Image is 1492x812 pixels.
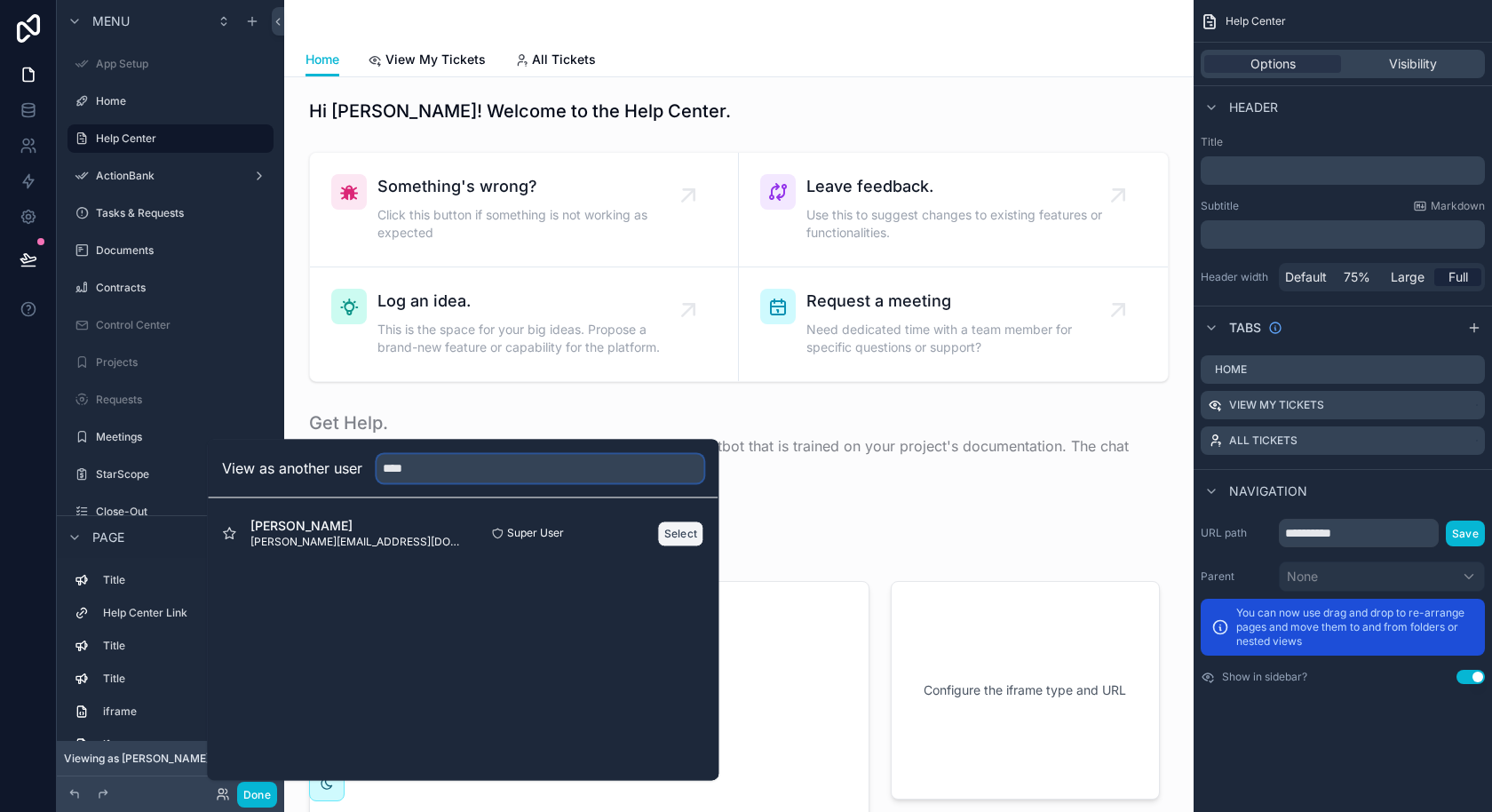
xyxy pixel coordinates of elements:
div: scrollable content [1201,156,1485,185]
span: Large [1391,268,1425,286]
label: ActionBank [96,169,245,183]
span: View My Tickets [385,51,486,68]
label: URL path [1201,526,1272,540]
label: Show in sidebar? [1222,670,1307,684]
label: Help Center [96,131,263,146]
span: Full [1448,268,1468,286]
label: App Setup [96,57,270,71]
label: StarScope [96,467,270,482]
label: All Tickets [1229,434,1298,448]
label: Subtitle [1201,199,1239,213]
label: Title [1201,135,1485,149]
span: Super User [507,526,564,540]
span: Page [92,529,124,546]
a: Home [67,87,274,115]
a: Contracts [67,274,274,302]
span: [PERSON_NAME][EMAIL_ADDRESS][DOMAIN_NAME] [250,535,463,549]
div: scrollable content [57,558,284,776]
span: Markdown [1431,199,1485,213]
a: Meetings [67,423,274,451]
span: Help Center [1226,14,1286,28]
label: Documents [96,243,270,258]
p: You can now use drag and drop to re-arrange pages and move them to and from folders or nested views [1236,606,1474,649]
a: Help Center [67,124,274,153]
span: 75% [1344,268,1370,286]
a: Home [306,44,339,77]
label: Home [96,94,270,108]
a: Close-Out [67,498,274,526]
label: View My Tickets [1229,398,1324,412]
button: None [1279,561,1485,592]
label: Header width [1201,270,1272,284]
a: Requests [67,386,274,414]
span: Home [306,51,339,68]
span: Visibility [1389,55,1437,73]
span: Navigation [1229,482,1307,500]
label: iframe [103,737,266,752]
a: App Setup [67,50,274,78]
label: Help Center Link [103,606,266,620]
span: Menu [92,12,130,30]
label: Title [103,639,266,653]
span: None [1287,568,1318,585]
span: Default [1285,268,1327,286]
div: scrollable content [1201,220,1485,249]
a: Tasks & Requests [67,199,274,227]
span: Options [1250,55,1296,73]
span: Viewing as [PERSON_NAME] [64,752,210,766]
a: Documents [67,236,274,265]
a: View My Tickets [368,44,486,79]
a: Markdown [1413,199,1485,213]
a: ActionBank [67,162,274,190]
a: StarScope [67,460,274,489]
h2: View as another user [222,458,362,479]
span: Tabs [1229,319,1261,337]
label: Tasks & Requests [96,206,270,220]
button: Save [1446,521,1485,546]
label: Title [103,672,266,686]
label: Home [1215,362,1247,377]
label: Close-Out [96,505,270,519]
label: Meetings [96,430,270,444]
label: Projects [96,355,270,370]
label: Title [103,573,266,587]
span: [PERSON_NAME] [250,517,463,535]
button: Done [237,782,277,808]
label: Contracts [96,281,270,295]
a: All Tickets [514,44,596,79]
label: Control Center [96,318,270,332]
label: iframe [103,705,266,719]
a: Projects [67,348,274,377]
label: Requests [96,393,270,407]
label: Parent [1201,569,1272,584]
a: Control Center [67,311,274,339]
span: Header [1229,99,1278,116]
span: All Tickets [532,51,596,68]
button: Select [658,521,704,546]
